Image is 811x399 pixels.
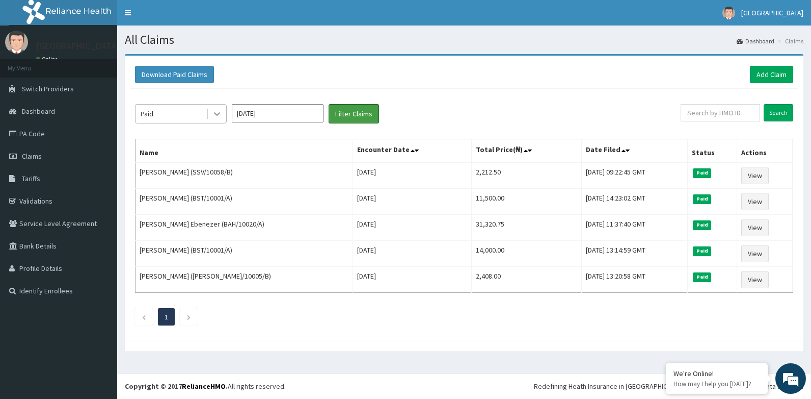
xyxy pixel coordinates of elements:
[472,162,582,189] td: 2,212.50
[182,382,226,391] a: RelianceHMO
[472,241,582,267] td: 14,000.00
[22,152,42,161] span: Claims
[693,220,711,230] span: Paid
[353,241,472,267] td: [DATE]
[693,272,711,282] span: Paid
[36,56,60,63] a: Online
[673,380,760,388] p: How may I help you today?
[5,31,28,54] img: User Image
[534,381,803,391] div: Redefining Heath Insurance in [GEOGRAPHIC_DATA] using Telemedicine and Data Science!
[353,162,472,189] td: [DATE]
[472,267,582,293] td: 2,408.00
[741,219,769,236] a: View
[741,193,769,210] a: View
[582,162,688,189] td: [DATE] 09:22:45 GMT
[329,104,379,123] button: Filter Claims
[693,194,711,204] span: Paid
[353,139,472,163] th: Encounter Date
[136,189,353,215] td: [PERSON_NAME] (BST/10001/A)
[5,279,194,314] textarea: Type your message and hit 'Enter'
[53,57,171,70] div: Chat with us now
[741,271,769,288] a: View
[693,168,711,178] span: Paid
[141,109,153,119] div: Paid
[59,129,141,232] span: We're online!
[472,189,582,215] td: 11,500.00
[186,312,191,321] a: Next page
[582,241,688,267] td: [DATE] 13:14:59 GMT
[353,215,472,241] td: [DATE]
[22,174,40,183] span: Tariffs
[775,37,803,45] li: Claims
[167,5,192,30] div: Minimize live chat window
[136,215,353,241] td: [PERSON_NAME] Ebenezer (BAH/10020/A)
[142,312,146,321] a: Previous page
[22,107,55,116] span: Dashboard
[764,104,793,121] input: Search
[165,312,168,321] a: Page 1 is your current page
[232,104,323,122] input: Select Month and Year
[681,104,760,121] input: Search by HMO ID
[750,66,793,83] a: Add Claim
[136,162,353,189] td: [PERSON_NAME] (SSV/10058/B)
[737,139,793,163] th: Actions
[688,139,737,163] th: Status
[741,8,803,17] span: [GEOGRAPHIC_DATA]
[582,267,688,293] td: [DATE] 13:20:58 GMT
[472,139,582,163] th: Total Price(₦)
[136,267,353,293] td: [PERSON_NAME] ([PERSON_NAME]/10005/B)
[722,7,735,19] img: User Image
[36,41,120,51] p: [GEOGRAPHIC_DATA]
[19,51,41,77] img: d_794563401_company_1708531726252_794563401
[472,215,582,241] td: 31,320.75
[741,245,769,262] a: View
[136,241,353,267] td: [PERSON_NAME] (BST/10001/A)
[582,215,688,241] td: [DATE] 11:37:40 GMT
[737,37,774,45] a: Dashboard
[582,139,688,163] th: Date Filed
[135,66,214,83] button: Download Paid Claims
[22,84,74,93] span: Switch Providers
[673,369,760,378] div: We're Online!
[741,167,769,184] a: View
[125,382,228,391] strong: Copyright © 2017 .
[353,189,472,215] td: [DATE]
[136,139,353,163] th: Name
[693,246,711,256] span: Paid
[125,33,803,46] h1: All Claims
[117,373,811,399] footer: All rights reserved.
[582,189,688,215] td: [DATE] 14:23:02 GMT
[353,267,472,293] td: [DATE]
